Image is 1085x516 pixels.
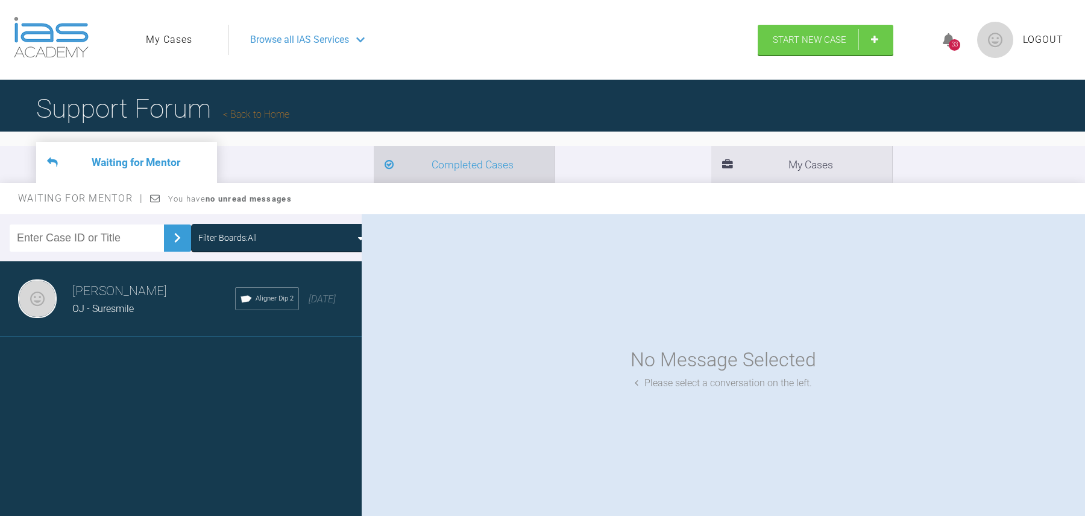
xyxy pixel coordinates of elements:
[309,293,336,305] span: [DATE]
[10,225,164,252] input: Enter Case ID or Title
[631,345,816,375] div: No Message Selected
[168,228,187,247] img: chevronRight.28bd32b0.svg
[206,194,292,203] strong: no unread messages
[758,25,893,55] a: Start New Case
[711,146,892,183] li: My Cases
[36,88,289,130] h1: Support Forum
[250,32,349,48] span: Browse all IAS Services
[72,281,235,302] h3: [PERSON_NAME]
[36,142,217,183] li: Waiting for Mentor
[374,146,555,183] li: Completed Cases
[1023,32,1063,48] a: Logout
[72,303,134,314] span: OJ - Suresmile
[18,193,143,204] span: Waiting for Mentor
[949,39,960,51] div: 33
[198,231,257,244] div: Filter Boards: All
[14,17,89,58] img: logo-light.3e3ef733.png
[977,22,1013,58] img: profile.png
[168,194,292,203] span: You have
[256,293,294,304] span: Aligner Dip 2
[146,32,192,48] a: My Cases
[635,375,812,391] div: Please select a conversation on the left.
[773,34,846,45] span: Start New Case
[18,279,57,318] img: Davinderjit Singh
[223,109,289,120] a: Back to Home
